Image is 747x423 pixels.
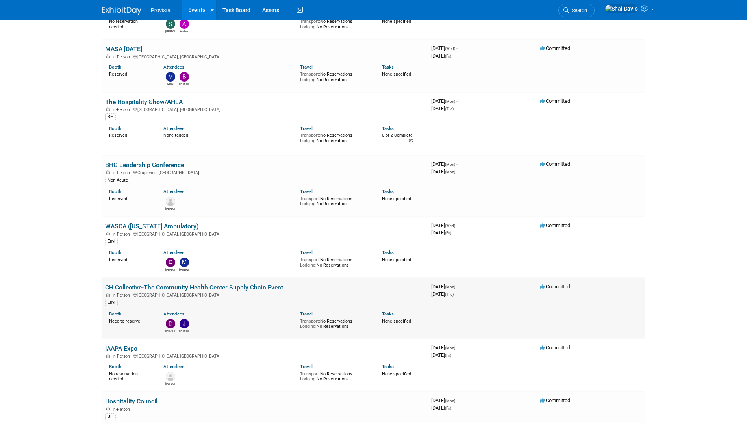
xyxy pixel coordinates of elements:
img: Amber Barron [180,19,189,29]
div: Grapevine, [GEOGRAPHIC_DATA] [105,169,425,175]
a: Travel [300,250,313,255]
a: The Hospitality Show/AHLA [105,98,183,106]
a: Attendees [163,126,184,131]
a: Attendees [163,64,184,70]
span: - [456,345,458,351]
span: [DATE] [431,106,454,111]
span: Transport: [300,196,320,201]
a: Tasks [382,189,394,194]
span: Search [569,7,587,13]
img: In-Person Event [106,107,110,111]
span: None specified [382,19,411,24]
a: Travel [300,364,313,369]
span: - [456,397,458,403]
img: Mark Maki [166,72,175,82]
span: Transport: [300,319,320,324]
div: Reserved [109,70,152,77]
img: Mitchell Bowman [180,258,189,267]
span: - [456,223,458,228]
a: Booth [109,250,121,255]
a: Travel [300,64,313,70]
img: Jeff Lawrence [180,319,189,328]
a: Attendees [163,189,184,194]
span: [DATE] [431,291,454,297]
span: [DATE] [431,161,458,167]
div: Amber Barron [179,29,189,33]
span: Lodging: [300,138,317,143]
span: [DATE] [431,230,451,236]
div: No Reservations No Reservations [300,17,370,30]
div: No Reservations No Reservations [300,131,370,143]
div: Reserved [109,256,152,263]
div: Envi [105,238,118,245]
a: Travel [300,189,313,194]
span: (Thu) [445,292,454,297]
span: - [456,284,458,289]
span: Committed [540,98,570,104]
img: In-Person Event [106,407,110,411]
div: [GEOGRAPHIC_DATA], [GEOGRAPHIC_DATA] [105,230,425,237]
a: Tasks [382,126,394,131]
span: Committed [540,397,570,403]
a: Booth [109,126,121,131]
span: In-Person [112,293,132,298]
img: Shai Davis [605,4,638,13]
span: None specified [382,319,411,324]
span: - [456,161,458,167]
span: Transport: [300,257,320,262]
span: - [456,45,458,51]
div: Debbie Treat [165,328,175,333]
span: None specified [382,257,411,262]
a: MASA [DATE] [105,45,142,53]
a: Booth [109,364,121,369]
span: [DATE] [431,284,458,289]
span: None specified [382,196,411,201]
span: Lodging: [300,377,317,382]
div: No Reservations No Reservations [300,70,370,82]
span: Committed [540,161,570,167]
div: Stephanie Miller [165,29,175,33]
span: Lodging: [300,263,317,268]
a: Search [558,4,595,17]
div: [GEOGRAPHIC_DATA], [GEOGRAPHIC_DATA] [105,106,425,112]
a: Travel [300,126,313,131]
div: Reserved [109,195,152,202]
img: Ron Krisman [166,197,175,206]
span: Transport: [300,371,320,377]
span: Lodging: [300,24,317,30]
img: In-Person Event [106,170,110,174]
div: No Reservations No Reservations [300,370,370,382]
span: Transport: [300,72,320,77]
div: No reservation needed [109,370,152,382]
span: (Fri) [445,231,451,235]
span: (Wed) [445,46,455,51]
a: WASCA ([US_STATE] Ambulatory) [105,223,199,230]
div: No Reservations No Reservations [300,256,370,268]
div: Envi [105,299,118,306]
span: In-Person [112,354,132,359]
div: No Reservations No Reservations [300,317,370,329]
img: Stephanie Miller [166,19,175,29]
div: Non-Acute [105,177,130,184]
img: Debbie Treat [166,258,175,267]
div: Mark Maki [165,82,175,86]
a: Booth [109,311,121,317]
span: (Fri) [445,54,451,58]
span: [DATE] [431,397,458,403]
a: BHG Leadership Conference [105,161,184,169]
span: [DATE] [431,345,458,351]
a: Tasks [382,311,394,317]
div: 0 of 2 Complete [382,133,425,138]
span: Lodging: [300,77,317,82]
span: [DATE] [431,405,451,411]
span: [DATE] [431,169,455,174]
span: None specified [382,371,411,377]
div: Beth Chan [179,82,189,86]
div: [GEOGRAPHIC_DATA], [GEOGRAPHIC_DATA] [105,352,425,359]
a: Attendees [163,311,184,317]
div: BH [105,113,116,121]
a: Tasks [382,64,394,70]
div: Reserved [109,131,152,138]
a: Booth [109,64,121,70]
img: In-Person Event [106,293,110,297]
